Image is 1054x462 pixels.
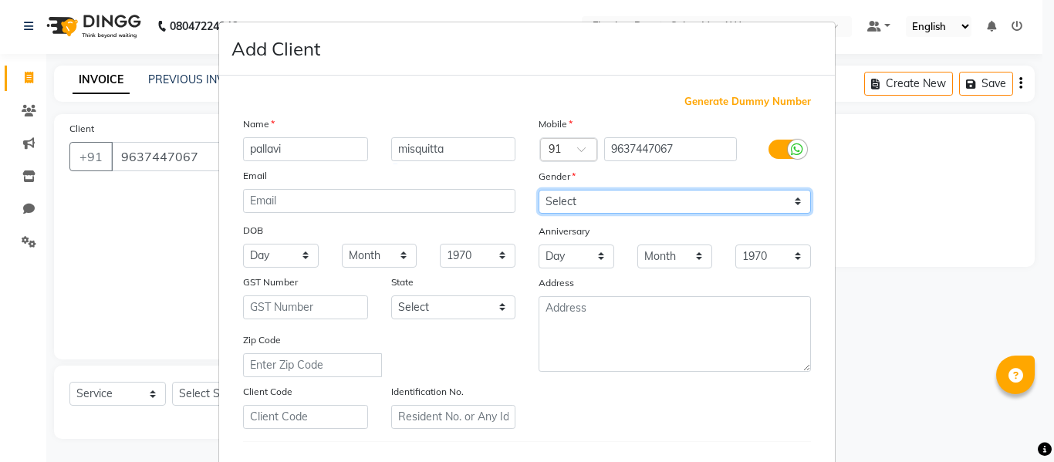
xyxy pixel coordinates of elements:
label: Gender [539,170,576,184]
h4: Add Client [231,35,320,62]
label: State [391,275,414,289]
input: Enter Zip Code [243,353,382,377]
input: Email [243,189,515,213]
label: Address [539,276,574,290]
label: GST Number [243,275,298,289]
input: Mobile [604,137,738,161]
label: Mobile [539,117,573,131]
label: Zip Code [243,333,281,347]
label: DOB [243,224,263,238]
input: First Name [243,137,368,161]
label: Client Code [243,385,292,399]
input: GST Number [243,295,368,319]
span: Generate Dummy Number [684,94,811,110]
input: Client Code [243,405,368,429]
label: Anniversary [539,224,589,238]
input: Last Name [391,137,516,161]
input: Resident No. or Any Id [391,405,516,429]
label: Name [243,117,275,131]
label: Email [243,169,267,183]
label: Identification No. [391,385,464,399]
